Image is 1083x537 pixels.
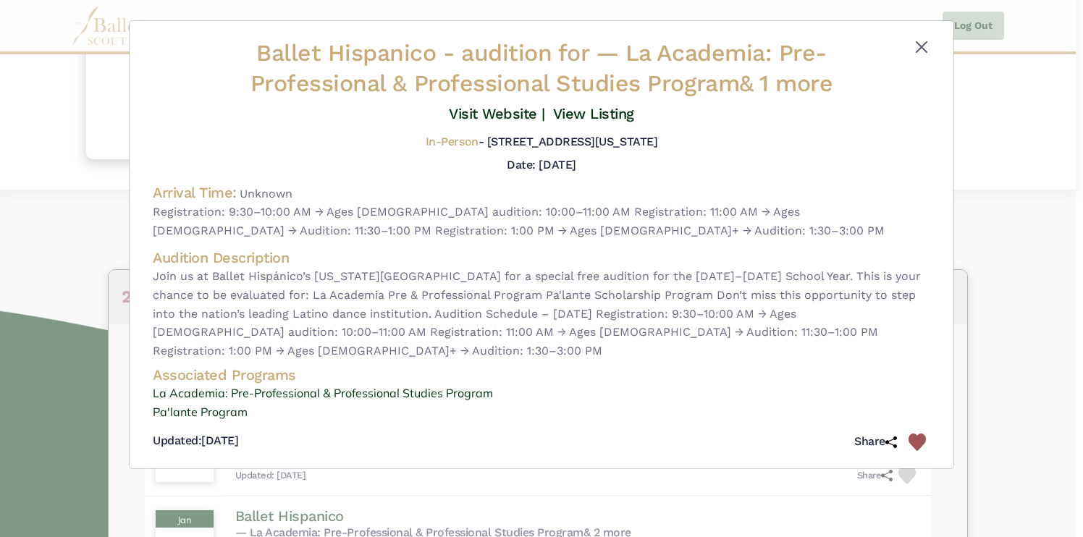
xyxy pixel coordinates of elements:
[240,187,292,200] span: Unknown
[507,158,576,172] h5: Date: [DATE]
[153,267,930,360] span: Join us at Ballet Hispánico’s [US_STATE][GEOGRAPHIC_DATA] for a special free audition for the [DA...
[913,38,930,56] button: Close
[153,203,930,240] span: Registration: 9:30–10:00 AM → Ages [DEMOGRAPHIC_DATA] audition: 10:00–11:00 AM Registration: 11:0...
[854,434,897,449] h5: Share
[153,403,930,422] a: Pa'lante Program
[153,434,201,447] span: Updated:
[426,135,479,148] span: In-Person
[256,39,596,67] span: Ballet Hispanico -
[449,105,545,122] a: Visit Website |
[153,184,237,201] h4: Arrival Time:
[153,434,238,449] h5: [DATE]
[553,105,634,122] a: View Listing
[250,39,833,97] span: — La Academia: Pre-Professional & Professional Studies Program
[153,365,930,384] h4: Associated Programs
[153,384,930,403] a: La Academia: Pre-Professional & Professional Studies Program
[739,69,833,97] a: & 1 more
[153,248,930,267] h4: Audition Description
[426,135,657,150] h5: - [STREET_ADDRESS][US_STATE]
[461,39,589,67] span: audition for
